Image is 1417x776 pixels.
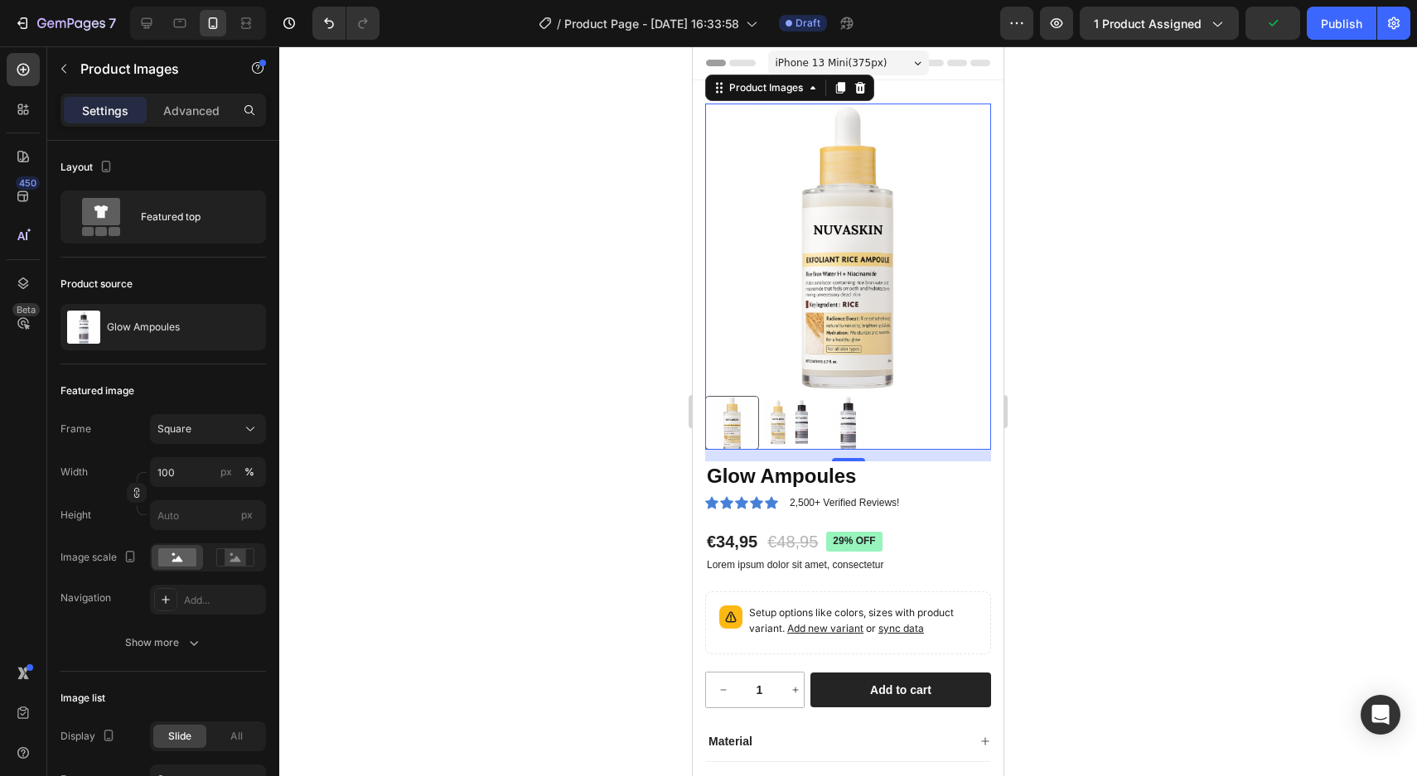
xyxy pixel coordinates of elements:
span: All [230,729,243,744]
img: product feature img [67,311,100,344]
div: Product source [60,277,133,292]
span: Product Page - [DATE] 16:33:58 [564,15,739,32]
button: Publish [1307,7,1376,40]
div: Beta [12,303,40,316]
p: 7 [109,13,116,33]
p: Comfort guarantee [16,728,119,743]
span: Draft [796,16,820,31]
p: Advanced [163,102,220,119]
div: Undo/Redo [312,7,380,40]
span: / [557,15,561,32]
div: Show more [125,634,202,651]
span: px [241,508,253,521]
div: Featured top [141,198,242,236]
div: Image list [60,691,105,706]
div: Layout [60,157,116,179]
div: % [244,465,254,480]
p: Settings [82,102,128,119]
label: Width [60,465,88,480]
div: Add... [184,593,262,608]
div: 450 [16,176,40,190]
button: px [239,462,259,482]
div: Display [60,725,118,748]
button: % [216,462,236,482]
div: Image scale [60,547,140,569]
div: px [220,465,232,480]
div: Featured image [60,383,134,398]
input: px [150,500,266,530]
label: Frame [60,422,91,436]
input: px% [150,457,266,487]
label: Height [60,508,91,523]
span: Square [157,422,191,436]
iframe: Design area [693,46,1004,776]
button: Square [150,414,266,444]
div: Navigation [60,590,111,605]
button: Show more [60,628,266,658]
p: Glow Ampoules [107,321,180,333]
p: Product Images [80,59,221,79]
span: 1 product assigned [1094,15,1202,32]
button: 1 product assigned [1080,7,1239,40]
div: Open Intercom Messenger [1361,695,1400,735]
span: Slide [168,729,191,744]
button: 7 [7,7,123,40]
div: Publish [1321,15,1362,32]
